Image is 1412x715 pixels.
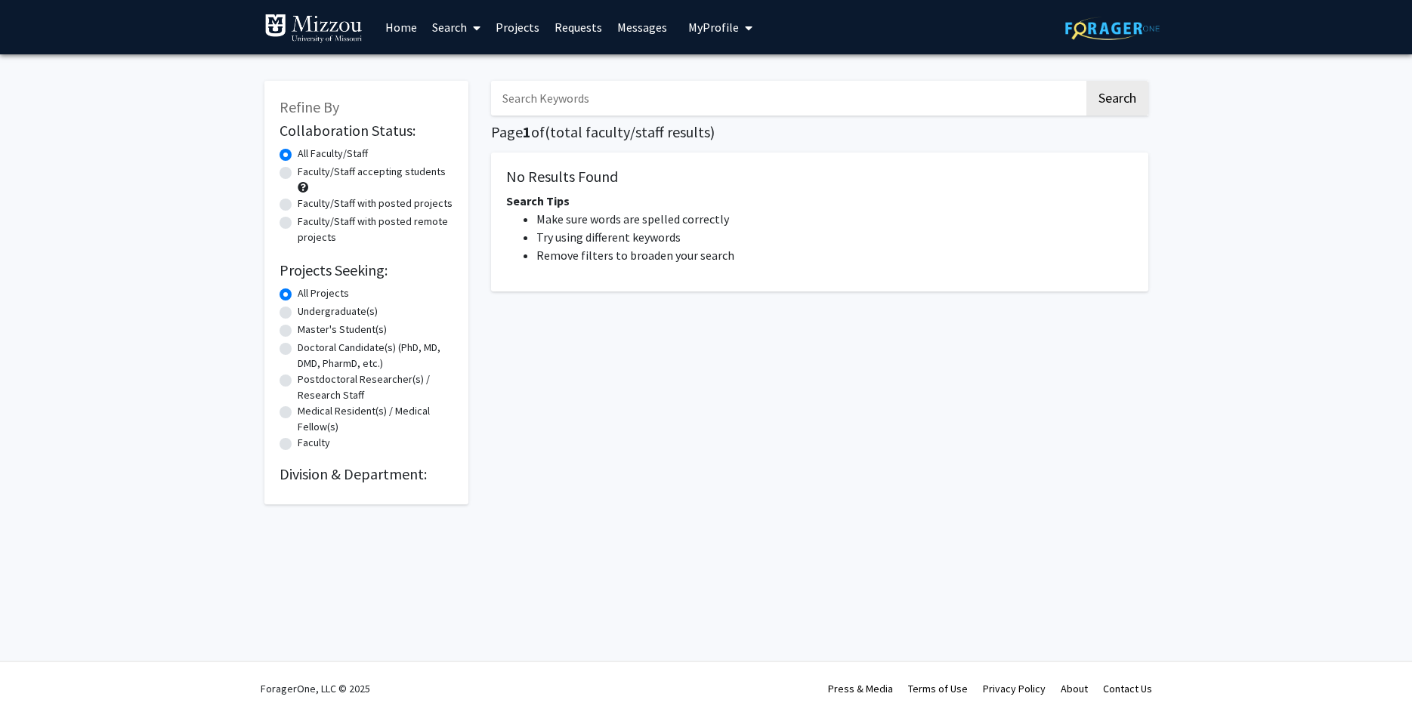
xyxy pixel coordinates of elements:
h2: Division & Department: [280,465,453,483]
label: Medical Resident(s) / Medical Fellow(s) [298,403,453,435]
input: Search Keywords [491,81,1084,116]
a: Messages [610,1,675,54]
a: Home [378,1,425,54]
label: Faculty/Staff with posted remote projects [298,214,453,245]
button: Search [1086,81,1148,116]
label: All Projects [298,285,349,301]
h1: Page of ( total faculty/staff results) [491,123,1148,141]
h2: Projects Seeking: [280,261,453,279]
label: All Faculty/Staff [298,146,368,162]
label: Doctoral Candidate(s) (PhD, MD, DMD, PharmD, etc.) [298,340,453,371]
img: ForagerOne Logo [1065,17,1160,40]
h2: Collaboration Status: [280,122,453,140]
a: Projects [488,1,547,54]
div: ForagerOne, LLC © 2025 [261,662,370,715]
label: Postdoctoral Researcher(s) / Research Staff [298,371,453,403]
span: My Profile [688,20,739,35]
nav: Page navigation [491,307,1148,341]
li: Try using different keywords [536,228,1133,246]
label: Faculty [298,435,330,451]
a: Search [425,1,488,54]
span: 1 [523,122,531,141]
li: Make sure words are spelled correctly [536,210,1133,228]
li: Remove filters to broaden your search [536,246,1133,264]
a: About [1061,682,1088,695]
h5: No Results Found [506,168,1133,186]
img: University of Missouri Logo [264,14,363,44]
span: Search Tips [506,193,570,208]
label: Master's Student(s) [298,322,387,337]
a: Privacy Policy [983,682,1046,695]
a: Contact Us [1103,682,1152,695]
label: Undergraduate(s) [298,304,378,319]
label: Faculty/Staff with posted projects [298,196,453,211]
a: Requests [547,1,610,54]
label: Faculty/Staff accepting students [298,164,446,180]
a: Terms of Use [908,682,968,695]
span: Refine By [280,97,339,116]
a: Press & Media [828,682,893,695]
